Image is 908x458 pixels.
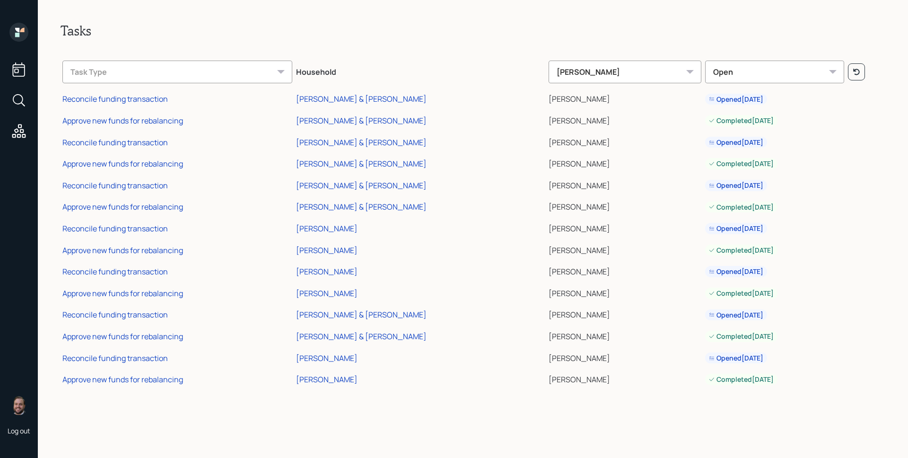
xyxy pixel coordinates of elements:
[709,267,763,276] div: Opened [DATE]
[296,353,358,363] div: [PERSON_NAME]
[62,61,292,83] div: Task Type
[709,332,774,341] div: Completed [DATE]
[709,310,763,320] div: Opened [DATE]
[296,180,427,191] div: [PERSON_NAME] & [PERSON_NAME]
[62,309,168,320] div: Reconcile funding transaction
[549,61,701,83] div: [PERSON_NAME]
[709,246,774,255] div: Completed [DATE]
[547,195,703,217] td: [PERSON_NAME]
[709,116,774,125] div: Completed [DATE]
[709,138,763,147] div: Opened [DATE]
[296,137,427,148] div: [PERSON_NAME] & [PERSON_NAME]
[709,353,763,363] div: Opened [DATE]
[547,324,703,346] td: [PERSON_NAME]
[296,245,358,255] div: [PERSON_NAME]
[709,224,763,233] div: Opened [DATE]
[547,259,703,281] td: [PERSON_NAME]
[709,289,774,298] div: Completed [DATE]
[547,346,703,368] td: [PERSON_NAME]
[62,94,168,104] div: Reconcile funding transaction
[296,159,427,169] div: [PERSON_NAME] & [PERSON_NAME]
[547,151,703,173] td: [PERSON_NAME]
[296,309,427,320] div: [PERSON_NAME] & [PERSON_NAME]
[296,288,358,299] div: [PERSON_NAME]
[294,54,547,87] th: Household
[62,115,183,126] div: Approve new funds for rebalancing
[62,159,183,169] div: Approve new funds for rebalancing
[62,245,183,255] div: Approve new funds for rebalancing
[709,159,774,168] div: Completed [DATE]
[547,281,703,303] td: [PERSON_NAME]
[547,173,703,195] td: [PERSON_NAME]
[709,95,763,104] div: Opened [DATE]
[62,202,183,212] div: Approve new funds for rebalancing
[61,23,885,39] h2: Tasks
[547,216,703,238] td: [PERSON_NAME]
[709,181,763,190] div: Opened [DATE]
[9,396,28,415] img: james-distasi-headshot.png
[547,108,703,130] td: [PERSON_NAME]
[62,223,168,234] div: Reconcile funding transaction
[296,202,427,212] div: [PERSON_NAME] & [PERSON_NAME]
[547,130,703,152] td: [PERSON_NAME]
[62,353,168,363] div: Reconcile funding transaction
[296,115,427,126] div: [PERSON_NAME] & [PERSON_NAME]
[62,374,183,385] div: Approve new funds for rebalancing
[296,223,358,234] div: [PERSON_NAME]
[296,374,358,385] div: [PERSON_NAME]
[709,203,774,212] div: Completed [DATE]
[547,367,703,389] td: [PERSON_NAME]
[62,266,168,277] div: Reconcile funding transaction
[62,137,168,148] div: Reconcile funding transaction
[8,426,30,435] div: Log out
[296,331,427,342] div: [PERSON_NAME] & [PERSON_NAME]
[547,238,703,260] td: [PERSON_NAME]
[547,303,703,325] td: [PERSON_NAME]
[62,331,183,342] div: Approve new funds for rebalancing
[62,288,183,299] div: Approve new funds for rebalancing
[705,61,845,83] div: Open
[547,87,703,109] td: [PERSON_NAME]
[296,266,358,277] div: [PERSON_NAME]
[62,180,168,191] div: Reconcile funding transaction
[709,375,774,384] div: Completed [DATE]
[296,94,427,104] div: [PERSON_NAME] & [PERSON_NAME]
